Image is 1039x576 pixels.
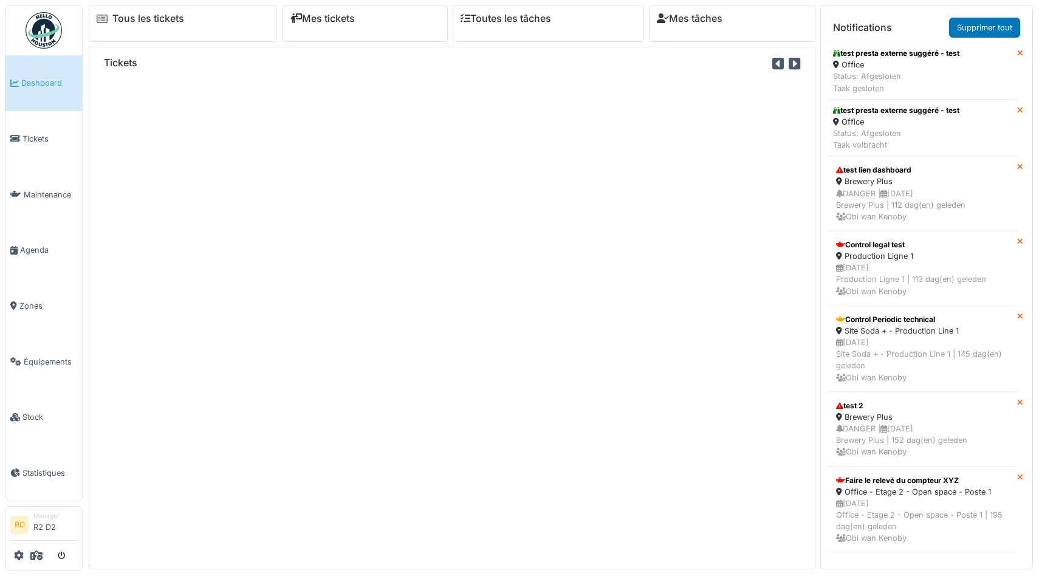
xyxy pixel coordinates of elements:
span: Maintenance [24,189,77,201]
img: Badge_color-CXgf-gQk.svg [26,12,62,49]
div: Office [833,116,959,128]
div: Control legal test [836,239,1009,250]
a: test 2 Brewery Plus DANGER |[DATE]Brewery Plus | 152 dag(en) geleden Obi wan Kenoby [828,392,1017,467]
a: test lien dashboard Brewery Plus DANGER |[DATE]Brewery Plus | 112 dag(en) geleden Obi wan Kenoby [828,156,1017,231]
li: RD [10,516,29,534]
a: Statistiques [5,445,82,501]
span: Agenda [20,244,77,256]
div: Status: Afgesloten Taak gesloten [833,70,959,94]
div: test presta externe suggéré - test [833,105,959,116]
div: [DATE] Production Ligne 1 | 113 dag(en) geleden Obi wan Kenoby [836,262,1009,297]
a: Faire le relevé du compteur XYZ Office - Etage 2 - Open space - Poste 1 [DATE]Office - Etage 2 - ... [828,467,1017,553]
a: Stock [5,389,82,445]
h6: Notifications [833,22,892,33]
div: Status: Afgesloten Taak volbracht [833,128,959,151]
div: test 2 [836,400,1009,411]
div: Office [833,59,959,70]
div: Brewery Plus [836,176,1009,187]
span: Dashboard [21,77,77,89]
div: Faire le relevé du compteur XYZ [836,475,1009,486]
a: Control legal test Production Ligne 1 [DATE]Production Ligne 1 | 113 dag(en) geleden Obi wan Kenoby [828,231,1017,306]
div: Manager [33,512,77,521]
span: Tickets [22,133,77,145]
div: [DATE] Office - Etage 2 - Open space - Poste 1 | 195 dag(en) geleden Obi wan Kenoby [836,498,1009,544]
div: Office - Etage 2 - Open space - Poste 1 [836,486,1009,498]
a: RD ManagerR2 D2 [10,512,77,541]
span: Zones [19,300,77,312]
a: test presta externe suggéré - test Office Status: AfgeslotenTaak gesloten [828,43,1017,100]
span: Équipements [24,356,77,368]
a: Toutes les tâches [461,13,551,24]
a: Supprimer tout [949,18,1020,38]
a: Mes tâches [657,13,722,24]
li: R2 D2 [33,512,77,538]
span: Statistiques [22,467,77,479]
span: Stock [22,411,77,423]
div: Brewery Plus [836,411,1009,423]
a: Maintenance [5,166,82,222]
a: Control Periodic technical Site Soda + - Production Line 1 [DATE]Site Soda + - Production Line 1 ... [828,306,1017,392]
div: Control Periodic technical [836,314,1009,325]
a: Zones [5,278,82,334]
a: Tous les tickets [112,13,184,24]
a: Équipements [5,334,82,389]
div: Site Soda + - Production Line 1 [836,325,1009,337]
a: Agenda [5,222,82,278]
div: test lien dashboard [836,165,1009,176]
h6: Tickets [104,57,137,69]
div: [DATE] Site Soda + - Production Line 1 | 145 dag(en) geleden Obi wan Kenoby [836,337,1009,383]
a: Mes tickets [290,13,355,24]
div: Production Ligne 1 [836,250,1009,262]
a: Dashboard [5,55,82,111]
div: test presta externe suggéré - test [833,48,959,59]
a: test presta externe suggéré - test Office Status: AfgeslotenTaak volbracht [828,100,1017,157]
div: DANGER | [DATE] Brewery Plus | 112 dag(en) geleden Obi wan Kenoby [836,188,1009,223]
a: Tickets [5,111,82,167]
div: DANGER | [DATE] Brewery Plus | 152 dag(en) geleden Obi wan Kenoby [836,423,1009,458]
